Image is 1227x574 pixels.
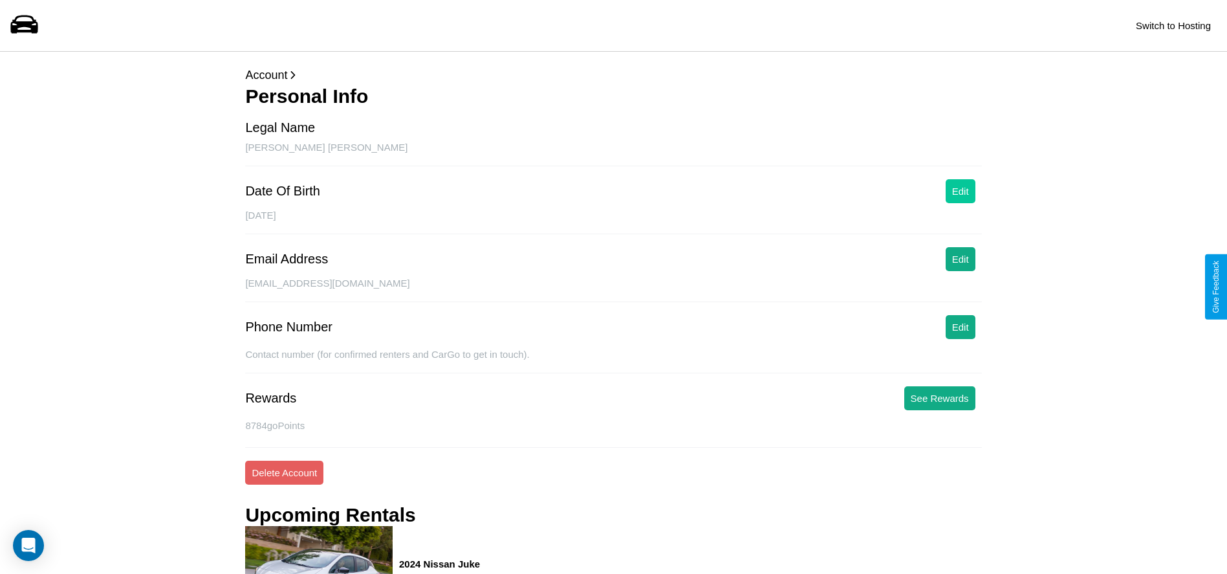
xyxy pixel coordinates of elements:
div: Give Feedback [1211,261,1221,313]
div: [PERSON_NAME] [PERSON_NAME] [245,142,981,166]
div: Email Address [245,252,328,267]
p: Account [245,65,981,85]
button: Edit [946,247,975,271]
button: Edit [946,315,975,339]
p: 8784 goPoints [245,417,981,434]
button: Edit [946,179,975,203]
h3: Upcoming Rentals [245,504,415,526]
div: Contact number (for confirmed renters and CarGo to get in touch). [245,349,981,373]
h3: Personal Info [245,85,981,107]
button: Delete Account [245,461,323,485]
div: Rewards [245,391,296,406]
button: Switch to Hosting [1129,14,1217,38]
div: [DATE] [245,210,981,234]
div: Open Intercom Messenger [13,530,44,561]
div: Legal Name [245,120,315,135]
button: See Rewards [904,386,975,410]
h3: 2024 Nissan Juke [399,558,495,569]
div: Date Of Birth [245,184,320,199]
div: Phone Number [245,320,332,335]
div: [EMAIL_ADDRESS][DOMAIN_NAME] [245,278,981,302]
